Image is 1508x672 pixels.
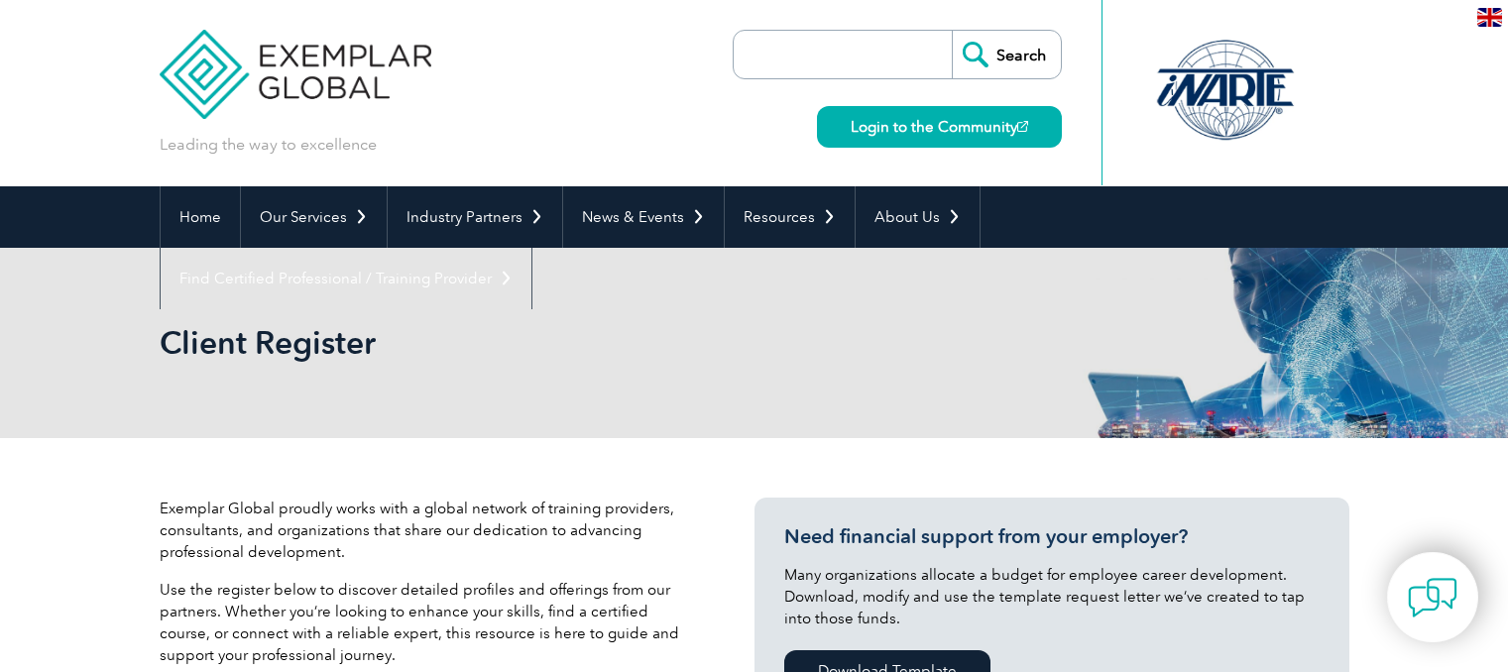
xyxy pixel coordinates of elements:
[1017,121,1028,132] img: open_square.png
[160,579,695,666] p: Use the register below to discover detailed profiles and offerings from our partners. Whether you...
[784,564,1320,629] p: Many organizations allocate a budget for employee career development. Download, modify and use th...
[160,134,377,156] p: Leading the way to excellence
[563,186,724,248] a: News & Events
[160,498,695,563] p: Exemplar Global proudly works with a global network of training providers, consultants, and organ...
[1477,8,1502,27] img: en
[161,186,240,248] a: Home
[952,31,1061,78] input: Search
[856,186,980,248] a: About Us
[241,186,387,248] a: Our Services
[725,186,855,248] a: Resources
[1408,573,1457,622] img: contact-chat.png
[160,327,992,359] h2: Client Register
[161,248,531,309] a: Find Certified Professional / Training Provider
[388,186,562,248] a: Industry Partners
[784,524,1320,549] h3: Need financial support from your employer?
[817,106,1062,148] a: Login to the Community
